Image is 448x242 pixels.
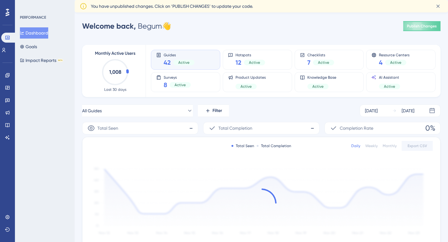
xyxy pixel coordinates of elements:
span: Active [178,60,189,65]
span: Completion Rate [340,124,373,132]
span: - [189,123,193,133]
div: BETA [58,59,63,62]
span: Filter [212,107,222,114]
div: Total Completion [257,143,291,148]
span: Total Completion [218,124,252,132]
div: Monthly [383,143,397,148]
div: Daily [351,143,360,148]
span: Total Seen [97,124,118,132]
div: Begum 👋 [82,21,171,31]
button: Publish Changes [403,21,441,31]
span: Checklists [307,53,334,57]
span: Resource Centers [379,53,409,57]
span: Surveys [164,75,191,79]
button: Export CSV [402,141,433,151]
span: - [310,123,314,133]
span: 8 [164,81,167,89]
span: You have unpublished changes. Click on ‘PUBLISH CHANGES’ to update your code. [91,2,253,10]
button: All Guides [82,105,193,117]
span: Active [175,82,186,87]
span: Product Updates [236,75,266,80]
span: 7 [307,58,310,67]
span: Guides [164,53,194,57]
span: 4 [379,58,383,67]
button: Goals [20,41,37,52]
span: Knowledge Base [307,75,336,80]
span: Hotspots [236,53,265,57]
span: 0% [425,123,435,133]
button: Impact ReportsBETA [20,55,63,66]
span: Export CSV [408,143,427,148]
span: All Guides [82,107,102,114]
span: 12 [236,58,241,67]
div: [DATE] [365,107,378,114]
span: Active [318,60,329,65]
span: Publish Changes [407,24,437,29]
span: Last 30 days [104,87,126,92]
div: Weekly [365,143,378,148]
button: Dashboard [20,27,48,39]
span: 42 [164,58,171,67]
span: Active [249,60,260,65]
span: Active [390,60,401,65]
div: Total Seen [231,143,254,148]
span: Active [384,84,395,89]
span: Active [312,84,324,89]
div: PERFORMANCE [20,15,46,20]
button: Filter [198,105,229,117]
span: Active [240,84,252,89]
text: 1,008 [109,69,121,75]
div: [DATE] [402,107,414,114]
span: Welcome back, [82,21,136,30]
span: AI Assistant [379,75,400,80]
span: Monthly Active Users [95,50,135,57]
